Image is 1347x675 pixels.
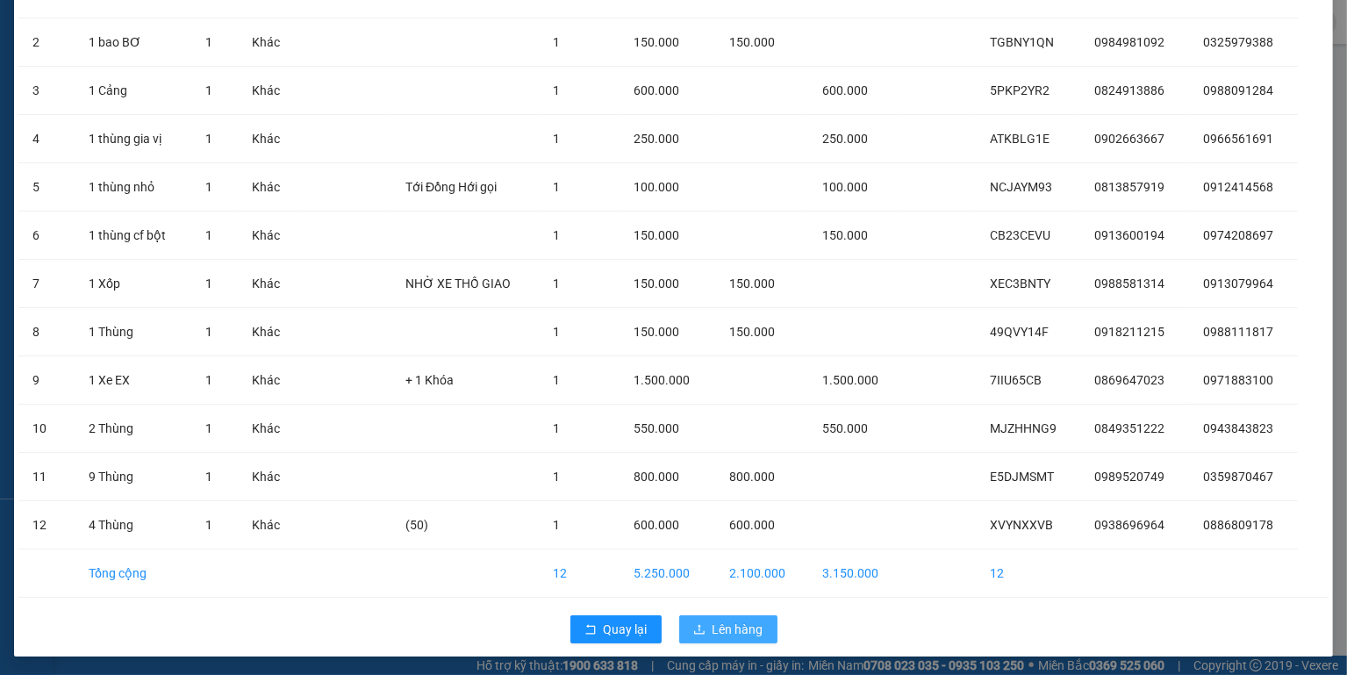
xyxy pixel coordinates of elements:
td: Khác [238,260,300,308]
span: 1 [553,35,560,49]
td: 1 Thùng [75,308,191,356]
span: 1 [553,325,560,339]
span: 0984981092 [1094,35,1164,49]
td: 1 bao BƠ [75,18,191,67]
span: 150.000 [634,228,679,242]
td: 2.100.000 [715,549,808,598]
span: Quay lại [604,620,648,639]
span: 0988091284 [1203,83,1273,97]
span: 1 [553,373,560,387]
span: 800.000 [634,470,679,484]
td: 2 [18,18,75,67]
span: 0974208697 [1203,228,1273,242]
td: Khác [238,405,300,453]
span: 600.000 [634,83,679,97]
span: 0913079964 [1203,276,1273,291]
td: Khác [238,18,300,67]
button: uploadLên hàng [679,615,777,643]
td: 12 [539,549,620,598]
td: 1 thùng gia vị [75,115,191,163]
span: NCJAYM93 [990,180,1052,194]
td: 5 [18,163,75,212]
td: 5.250.000 [620,549,715,598]
span: 150.000 [729,325,775,339]
span: 1 [205,83,212,97]
td: 4 [18,115,75,163]
span: 0359870467 [1203,470,1273,484]
span: 150.000 [634,35,679,49]
td: Khác [238,212,300,260]
span: 1 [205,421,212,435]
span: 0902663667 [1094,132,1164,146]
span: NHỜ XE THỒ GIAO [405,276,511,291]
td: 1 Xe EX [75,356,191,405]
span: 0971883100 [1203,373,1273,387]
span: 1 [205,35,212,49]
span: E5DJMSMT [990,470,1054,484]
button: rollbackQuay lại [570,615,662,643]
span: 1 [553,421,560,435]
span: 0325979388 [1203,35,1273,49]
span: 0989520749 [1094,470,1164,484]
span: MJZHHNG9 [990,421,1057,435]
span: 0886809178 [1203,518,1273,532]
td: Khác [238,356,300,405]
span: 0988581314 [1094,276,1164,291]
span: 1 [553,276,560,291]
span: Tới Đồng Hới gọi [405,180,497,194]
td: Khác [238,163,300,212]
td: Khác [238,67,300,115]
span: 0913600194 [1094,228,1164,242]
td: 1 Cảng [75,67,191,115]
span: 0943843823 [1203,421,1273,435]
span: 1 [553,83,560,97]
td: Khác [238,115,300,163]
td: 3 [18,67,75,115]
span: 0988111817 [1203,325,1273,339]
td: 1 Xốp [75,260,191,308]
span: rollback [584,623,597,637]
td: 9 [18,356,75,405]
span: 5PKP2YR2 [990,83,1050,97]
td: 7 [18,260,75,308]
td: 2 Thùng [75,405,191,453]
td: 1 thùng nhỏ [75,163,191,212]
span: + 1 Khóa [405,373,454,387]
td: Tổng cộng [75,549,191,598]
span: 250.000 [634,132,679,146]
span: (50) [405,518,428,532]
span: CB23CEVU [990,228,1050,242]
span: 0813857919 [1094,180,1164,194]
span: 7IIU65CB [990,373,1042,387]
td: 11 [18,453,75,501]
span: 1 [205,470,212,484]
span: 0912414568 [1203,180,1273,194]
td: 12 [18,501,75,549]
span: 0966561691 [1203,132,1273,146]
span: XVYNXXVB [990,518,1053,532]
span: 250.000 [822,132,868,146]
span: 1 [553,228,560,242]
span: ATKBLG1E [990,132,1050,146]
span: 100.000 [634,180,679,194]
span: 1 [553,470,560,484]
span: 1 [553,132,560,146]
td: 1 thùng cf bột [75,212,191,260]
td: 10 [18,405,75,453]
span: TGBNY1QN [990,35,1054,49]
span: 1 [205,180,212,194]
span: 150.000 [634,325,679,339]
span: 550.000 [634,421,679,435]
span: 100.000 [822,180,868,194]
span: 600.000 [729,518,775,532]
span: 150.000 [729,276,775,291]
span: 1 [205,325,212,339]
td: 8 [18,308,75,356]
span: 0869647023 [1094,373,1164,387]
td: 12 [976,549,1080,598]
td: Khác [238,501,300,549]
span: 150.000 [634,276,679,291]
span: 1 [205,276,212,291]
span: upload [693,623,706,637]
span: 0849351222 [1094,421,1164,435]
